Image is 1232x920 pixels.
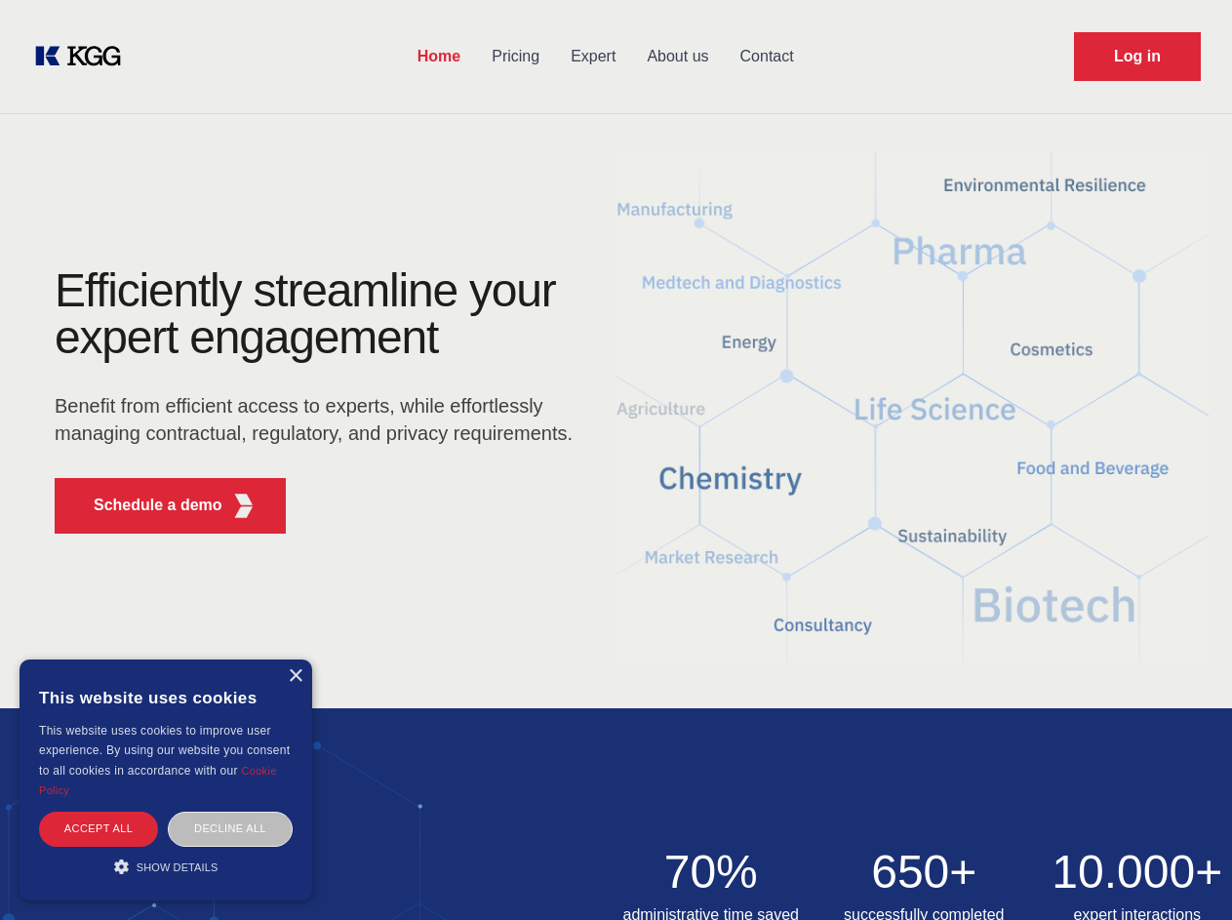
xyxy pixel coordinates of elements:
a: Contact [725,31,810,82]
div: Accept all [39,812,158,846]
a: KOL Knowledge Platform: Talk to Key External Experts (KEE) [31,41,137,72]
h1: Efficiently streamline your expert engagement [55,267,585,361]
div: Decline all [168,812,293,846]
span: This website uses cookies to improve user experience. By using our website you consent to all coo... [39,724,290,778]
div: Show details [39,857,293,876]
h2: 650+ [829,849,1019,896]
a: Request Demo [1074,32,1201,81]
a: Pricing [476,31,555,82]
span: Show details [137,861,219,873]
div: This website uses cookies [39,674,293,721]
a: Expert [555,31,631,82]
img: KGG Fifth Element RED [231,494,256,518]
a: About us [631,31,724,82]
div: Close [288,669,302,684]
p: Schedule a demo [94,494,222,517]
a: Home [402,31,476,82]
button: Schedule a demoKGG Fifth Element RED [55,478,286,534]
p: Benefit from efficient access to experts, while effortlessly managing contractual, regulatory, an... [55,392,585,447]
a: Cookie Policy [39,765,277,796]
h2: 70% [616,849,807,896]
img: KGG Fifth Element RED [616,127,1210,689]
